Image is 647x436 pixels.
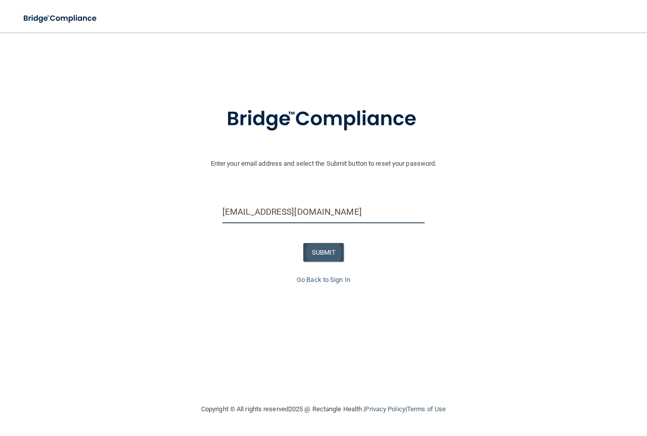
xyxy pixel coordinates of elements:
[222,201,425,223] input: Email
[15,8,106,29] img: bridge_compliance_login_screen.278c3ca4.svg
[297,276,350,283] a: Go Back to Sign In
[206,93,441,146] img: bridge_compliance_login_screen.278c3ca4.svg
[303,243,344,262] button: SUBMIT
[472,364,635,405] iframe: Drift Widget Chat Controller
[407,405,446,413] a: Terms of Use
[139,393,508,425] div: Copyright © All rights reserved 2025 @ Rectangle Health | |
[365,405,405,413] a: Privacy Policy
